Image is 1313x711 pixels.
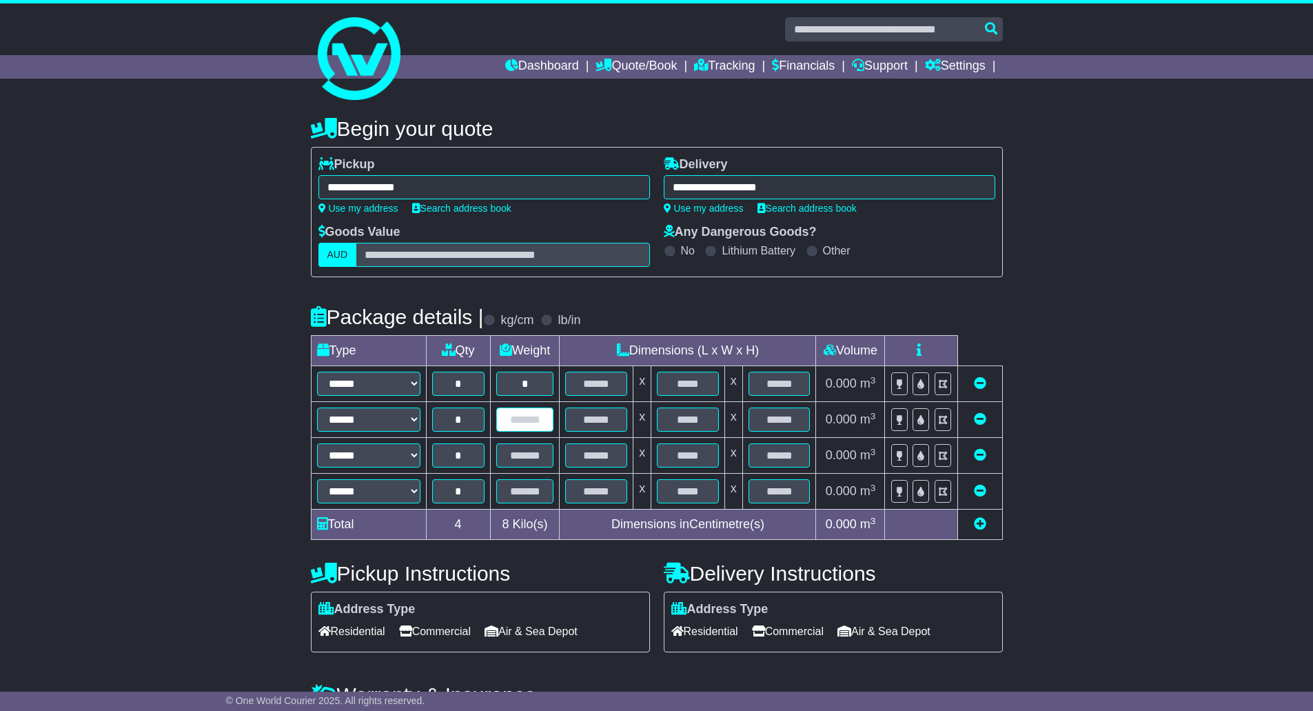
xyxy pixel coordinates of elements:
label: AUD [318,243,357,267]
a: Tracking [694,55,755,79]
sup: 3 [871,516,876,526]
td: x [633,402,651,438]
label: lb/in [558,313,580,328]
td: Weight [490,336,560,366]
td: Volume [816,336,885,366]
sup: 3 [871,375,876,385]
a: Settings [925,55,986,79]
a: Quote/Book [596,55,677,79]
td: Kilo(s) [490,510,560,540]
span: 0.000 [826,412,857,426]
label: Lithium Battery [722,244,795,257]
span: Residential [318,621,385,642]
h4: Begin your quote [311,117,1003,140]
td: x [633,438,651,474]
span: 8 [502,517,509,531]
td: x [724,438,742,474]
a: Support [852,55,908,79]
label: Delivery [664,157,728,172]
td: x [724,474,742,510]
span: 0.000 [826,517,857,531]
span: © One World Courier 2025. All rights reserved. [226,695,425,706]
label: Address Type [671,602,769,617]
td: 4 [426,510,490,540]
span: m [860,377,876,390]
label: Goods Value [318,225,400,240]
a: Search address book [757,203,857,214]
span: Commercial [752,621,824,642]
h4: Delivery Instructions [664,562,1003,585]
a: Add new item [974,517,986,531]
span: Commercial [399,621,471,642]
a: Financials [772,55,835,79]
span: Residential [671,621,738,642]
span: m [860,412,876,426]
label: Address Type [318,602,416,617]
a: Remove this item [974,484,986,498]
a: Remove this item [974,412,986,426]
span: Air & Sea Depot [837,621,930,642]
td: x [633,474,651,510]
a: Remove this item [974,377,986,390]
label: Pickup [318,157,375,172]
td: Dimensions in Centimetre(s) [560,510,816,540]
td: x [633,366,651,402]
h4: Warranty & Insurance [311,683,1003,706]
span: m [860,517,876,531]
label: kg/cm [500,313,533,328]
span: m [860,448,876,462]
h4: Pickup Instructions [311,562,650,585]
span: 0.000 [826,377,857,390]
span: 0.000 [826,484,857,498]
a: Search address book [412,203,511,214]
a: Use my address [664,203,744,214]
label: Any Dangerous Goods? [664,225,817,240]
td: x [724,366,742,402]
a: Remove this item [974,448,986,462]
td: Type [311,336,426,366]
label: Other [823,244,851,257]
a: Dashboard [505,55,579,79]
td: x [724,402,742,438]
span: Air & Sea Depot [485,621,578,642]
h4: Package details | [311,306,484,328]
sup: 3 [871,411,876,421]
td: Total [311,510,426,540]
sup: 3 [871,483,876,493]
td: Dimensions (L x W x H) [560,336,816,366]
td: Qty [426,336,490,366]
span: 0.000 [826,448,857,462]
label: No [681,244,695,257]
sup: 3 [871,447,876,457]
a: Use my address [318,203,398,214]
span: m [860,484,876,498]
